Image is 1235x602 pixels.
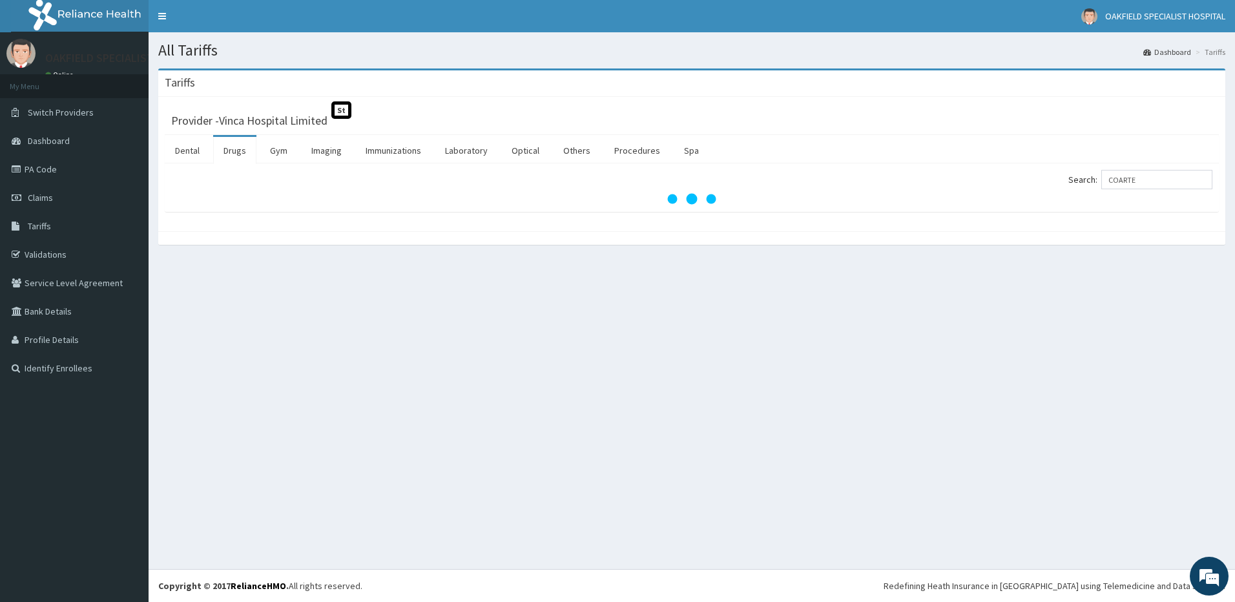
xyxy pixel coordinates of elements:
[331,101,351,119] span: St
[231,580,286,592] a: RelianceHMO
[28,192,53,203] span: Claims
[666,173,718,225] svg: audio-loading
[1081,8,1097,25] img: User Image
[301,137,352,164] a: Imaging
[171,115,327,127] h3: Provider - Vinca Hospital Limited
[1143,47,1191,57] a: Dashboard
[213,137,256,164] a: Drugs
[1101,170,1212,189] input: Search:
[1068,170,1212,189] label: Search:
[165,137,210,164] a: Dental
[45,70,76,79] a: Online
[158,580,289,592] strong: Copyright © 2017 .
[149,569,1235,602] footer: All rights reserved.
[884,579,1225,592] div: Redefining Heath Insurance in [GEOGRAPHIC_DATA] using Telemedicine and Data Science!
[6,353,246,398] textarea: Type your message and hit 'Enter'
[604,137,670,164] a: Procedures
[212,6,243,37] div: Minimize live chat window
[75,163,178,293] span: We're online!
[1105,10,1225,22] span: OAKFIELD SPECIALIST HOSPITAL
[553,137,601,164] a: Others
[260,137,298,164] a: Gym
[45,52,207,64] p: OAKFIELD SPECIALIST HOSPITAL
[674,137,709,164] a: Spa
[355,137,431,164] a: Immunizations
[158,42,1225,59] h1: All Tariffs
[165,77,195,88] h3: Tariffs
[28,107,94,118] span: Switch Providers
[67,72,217,89] div: Chat with us now
[1192,47,1225,57] li: Tariffs
[435,137,498,164] a: Laboratory
[6,39,36,68] img: User Image
[28,220,51,232] span: Tariffs
[24,65,52,97] img: d_794563401_company_1708531726252_794563401
[501,137,550,164] a: Optical
[28,135,70,147] span: Dashboard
